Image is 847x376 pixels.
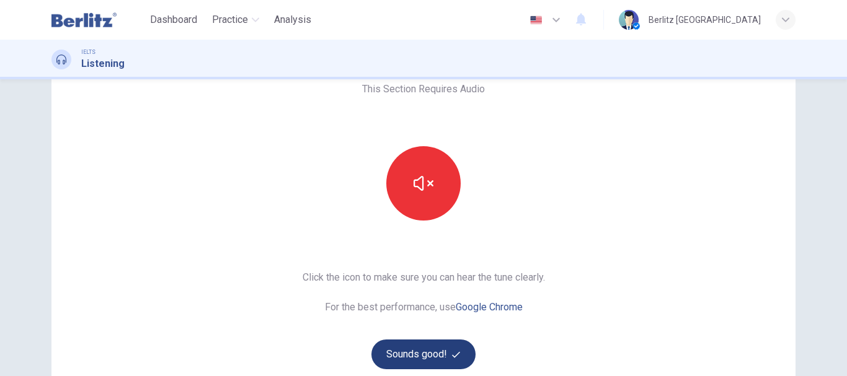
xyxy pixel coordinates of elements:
[150,12,197,27] span: Dashboard
[145,9,202,31] button: Dashboard
[649,12,761,27] div: Berlitz [GEOGRAPHIC_DATA]
[303,270,545,285] span: Click the icon to make sure you can hear the tune clearly.
[51,7,145,32] a: Berlitz Latam logo
[456,301,523,313] a: Google Chrome
[81,56,125,71] h1: Listening
[619,10,639,30] img: Profile picture
[212,12,248,27] span: Practice
[362,82,485,97] span: This Section Requires Audio
[207,9,264,31] button: Practice
[81,48,95,56] span: IELTS
[51,7,117,32] img: Berlitz Latam logo
[371,339,476,369] button: Sounds good!
[303,300,545,315] span: For the best performance, use
[528,15,544,25] img: en
[274,12,311,27] span: Analysis
[269,9,316,31] button: Analysis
